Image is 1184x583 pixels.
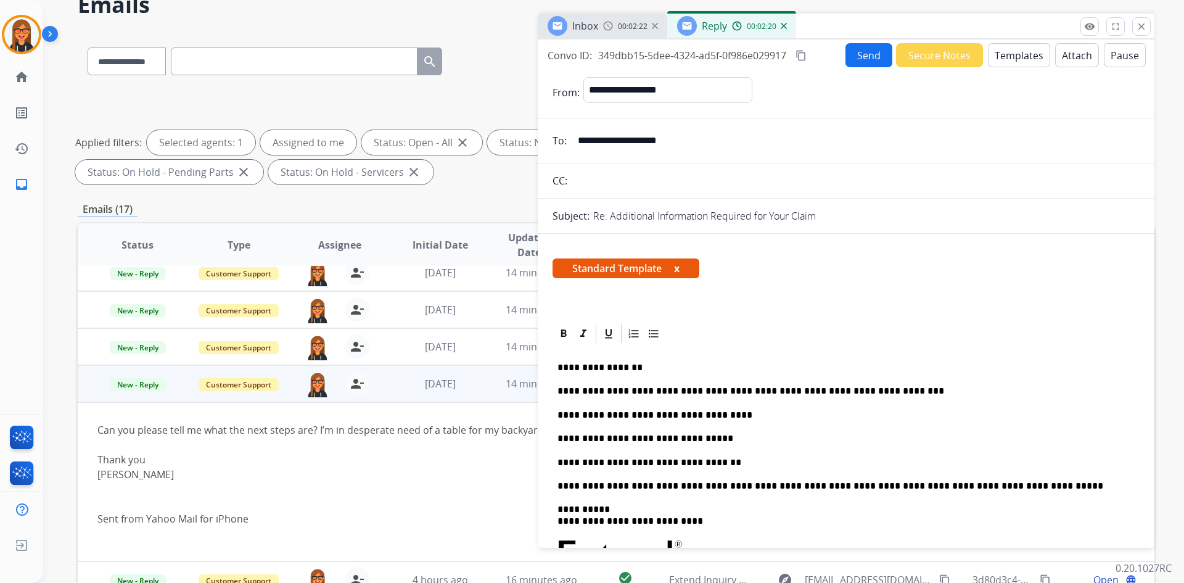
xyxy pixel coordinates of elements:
span: Type [228,238,250,252]
mat-icon: fullscreen [1110,21,1121,32]
p: Re: Additional Information Required for Your Claim [593,209,816,223]
button: Attach [1055,43,1099,67]
mat-icon: close [455,135,470,150]
p: 0.20.1027RC [1116,561,1172,576]
mat-icon: close [406,165,421,180]
span: Inbox [572,19,598,33]
mat-icon: list_alt [14,105,29,120]
span: Customer Support [199,267,279,280]
mat-icon: search [422,54,437,69]
p: Applied filters: [75,135,142,150]
div: [PERSON_NAME] [97,467,933,541]
span: Updated Date [501,230,557,260]
img: agent-avatar [305,371,330,397]
div: Bullet List [644,325,663,343]
span: [DATE] [425,340,456,354]
span: Assignee [318,238,361,252]
span: 14 minutes ago [506,377,577,391]
div: Can you please tell me what the next steps are? I’m in desperate need of a table for my backyard.. [97,423,933,541]
p: Convo ID: [548,48,592,63]
span: Status [121,238,154,252]
span: 349dbb15-5dee-4324-ad5f-0f986e029917 [598,49,786,62]
mat-icon: content_copy [795,50,807,61]
mat-icon: person_remove [350,376,364,391]
p: To: [553,133,567,148]
span: [DATE] [425,377,456,391]
span: Standard Template [553,258,699,278]
p: CC: [553,173,567,188]
div: Status: On Hold - Pending Parts [75,160,263,184]
mat-icon: person_remove [350,339,364,354]
span: 14 minutes ago [506,340,577,354]
mat-icon: history [14,141,29,156]
a: Sent from Yahoo Mail for iPhone [97,512,249,526]
img: avatar [4,17,39,52]
mat-icon: close [1136,21,1147,32]
span: [DATE] [425,266,456,279]
p: Emails (17) [78,202,138,217]
img: agent-avatar [305,334,330,360]
mat-icon: close [236,165,251,180]
p: Subject: [553,209,590,223]
span: Initial Date [413,238,468,252]
span: Reply [702,19,727,33]
div: Assigned to me [260,130,356,155]
button: Send [845,43,892,67]
div: Bold [554,325,573,343]
span: New - Reply [110,341,166,354]
div: Underline [599,325,618,343]
span: Customer Support [199,378,279,391]
button: Secure Notes [896,43,983,67]
span: 00:02:22 [618,22,647,31]
mat-icon: inbox [14,177,29,192]
div: Ordered List [625,325,643,343]
div: Italic [574,325,593,343]
p: From: [553,85,580,100]
span: Customer Support [199,304,279,317]
mat-icon: home [14,70,29,85]
div: Selected agents: 1 [147,130,255,155]
button: Pause [1104,43,1146,67]
button: x [674,261,680,276]
span: New - Reply [110,378,166,391]
img: agent-avatar [305,297,330,323]
mat-icon: person_remove [350,302,364,317]
div: Status: Open - All [361,130,482,155]
div: Thank you [97,452,933,467]
div: Status: On Hold - Servicers [268,160,434,184]
span: 00:02:20 [747,22,776,31]
span: New - Reply [110,304,166,317]
mat-icon: person_remove [350,265,364,280]
span: 14 minutes ago [506,303,577,316]
img: agent-avatar [305,260,330,286]
div: Status: New - Initial [487,130,617,155]
span: [DATE] [425,303,456,316]
button: Templates [988,43,1050,67]
mat-icon: remove_red_eye [1084,21,1095,32]
span: 14 minutes ago [506,266,577,279]
span: Customer Support [199,341,279,354]
span: New - Reply [110,267,166,280]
